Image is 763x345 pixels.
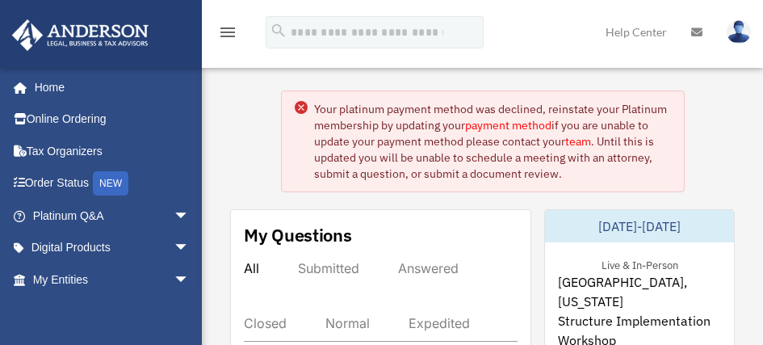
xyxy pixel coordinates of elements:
[218,28,237,42] a: menu
[11,71,206,103] a: Home
[11,200,214,232] a: Platinum Q&Aarrow_drop_down
[409,315,470,331] div: Expedited
[11,135,214,167] a: Tax Organizers
[270,22,287,40] i: search
[7,19,153,51] img: Anderson Advisors Platinum Portal
[298,260,359,276] div: Submitted
[174,200,206,233] span: arrow_drop_down
[589,255,691,272] div: Live & In-Person
[93,171,128,196] div: NEW
[11,263,214,296] a: My Entitiesarrow_drop_down
[565,134,591,149] a: team
[727,20,751,44] img: User Pic
[325,315,370,331] div: Normal
[545,210,734,242] div: [DATE]-[DATE]
[558,272,721,311] span: [GEOGRAPHIC_DATA], [US_STATE]
[11,232,214,264] a: Digital Productsarrow_drop_down
[244,223,352,247] div: My Questions
[244,260,259,276] div: All
[218,23,237,42] i: menu
[398,260,459,276] div: Answered
[244,315,287,331] div: Closed
[11,103,214,136] a: Online Ordering
[174,232,206,265] span: arrow_drop_down
[314,101,671,182] div: Your platinum payment method was declined, reinstate your Platinum membership by updating your if...
[11,167,214,200] a: Order StatusNEW
[174,263,206,297] span: arrow_drop_down
[465,118,551,133] a: payment method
